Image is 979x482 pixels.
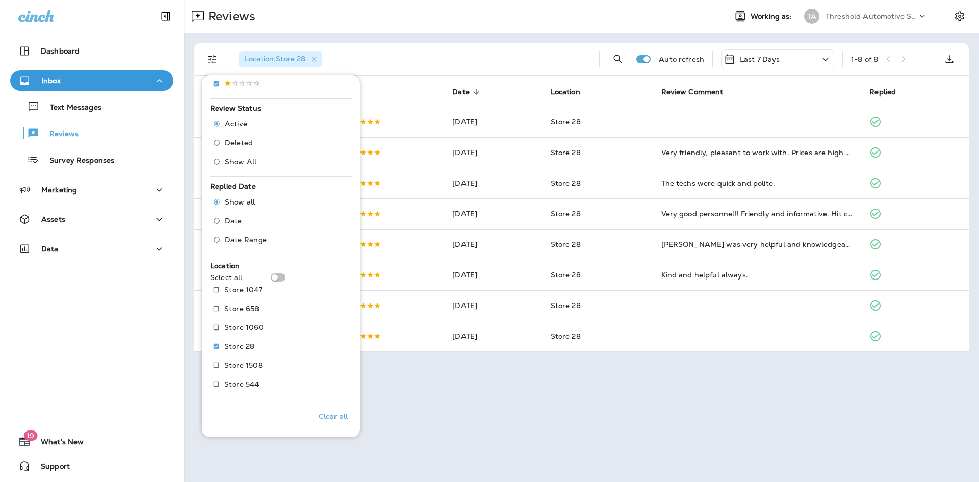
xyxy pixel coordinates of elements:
div: The techs were quick and polite. [661,178,854,188]
button: Export as CSV [939,49,960,69]
span: Store 28 [551,117,581,126]
p: Last 7 Days [740,55,780,63]
div: Danny was very helpful and knowledgeable would come back again [661,239,854,249]
p: Store 1060 [224,323,264,332]
span: Active [225,120,247,128]
p: Dashboard [41,47,80,55]
p: Store 28 [224,342,254,350]
td: [DATE] [444,229,542,260]
span: What's New [31,438,84,450]
button: Inbox [10,70,173,91]
p: Clear all [319,412,348,420]
p: Assets [41,215,65,223]
span: Store 28 [551,179,581,188]
td: [DATE] [444,168,542,198]
button: Support [10,456,173,476]
p: Store 1508 [224,361,263,369]
span: Working as: [751,12,794,21]
span: Date Range [225,236,267,244]
span: Show All [225,158,256,166]
button: Assets [10,209,173,230]
div: TA [804,9,819,24]
td: [DATE] [444,198,542,229]
p: Inbox [41,77,61,85]
button: Search Reviews [608,49,628,69]
p: Reviews [39,130,79,139]
span: Replied [869,87,909,96]
p: Select all [210,273,242,282]
div: Location:Store 28 [239,51,322,67]
span: Location [551,87,594,96]
div: Kind and helpful always. [661,270,854,280]
span: Date [225,217,242,225]
button: Text Messages [10,96,173,117]
div: Filters [202,69,360,437]
span: Date [452,87,483,96]
button: Filters [202,49,222,69]
button: Marketing [10,180,173,200]
span: Review Comment [661,88,724,96]
button: Survey Responses [10,149,173,170]
p: Threshold Automotive Service dba Grease Monkey [826,12,917,20]
button: Data [10,239,173,259]
span: Review Status [210,104,261,113]
span: Store 28 [551,301,581,310]
button: Collapse Sidebar [151,6,180,27]
button: Reviews [10,122,173,144]
p: Data [41,245,59,253]
td: [DATE] [444,321,542,351]
span: Store 28 [551,270,581,280]
p: Store 1047 [224,286,262,294]
span: Store 28 [551,209,581,218]
span: Date [452,88,470,96]
span: Show all [225,198,255,206]
div: 1 - 8 of 8 [851,55,878,63]
span: Review Comment [661,87,737,96]
p: Text Messages [40,103,101,113]
span: Replied [869,88,896,96]
span: Store 28 [551,240,581,249]
span: Location : Store 28 [245,54,305,63]
span: Location [551,88,580,96]
span: Deleted [225,139,253,147]
p: Survey Responses [39,156,114,166]
p: Store 658 [224,305,259,313]
span: Replied Date [210,182,256,191]
button: Settings [950,7,969,26]
div: Very friendly, pleasant to work with. Prices are high everywhere, but it's a lot easier with grea... [661,147,854,158]
button: Dashboard [10,41,173,61]
button: 19What's New [10,432,173,452]
span: Store 28 [551,148,581,157]
td: [DATE] [444,260,542,290]
span: Support [31,462,70,474]
p: Store 544 [224,380,259,388]
div: Very good personnel!! Friendly and informative. Hit cookies, pop and cold water a huge plus. Grea... [661,209,854,219]
p: Marketing [41,186,77,194]
button: Clear all [315,403,352,429]
td: [DATE] [444,137,542,168]
span: Store 28 [551,332,581,341]
span: Location [210,261,240,270]
span: 19 [23,430,37,441]
p: Reviews [204,9,255,24]
td: [DATE] [444,290,542,321]
td: [DATE] [444,107,542,137]
p: Auto refresh [659,55,704,63]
